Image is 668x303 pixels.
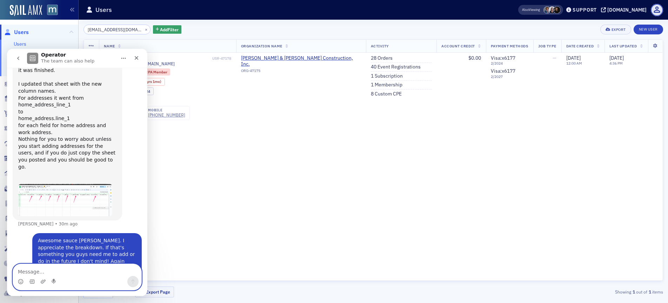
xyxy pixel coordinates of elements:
div: [PERSON_NAME] • 30m ago [11,173,71,177]
span: [DATE] [609,55,624,61]
a: Events & Products [4,95,61,103]
button: Export Page [135,286,174,297]
span: Organization Name [241,44,282,48]
span: Visa : x6177 [491,55,515,61]
a: [PERSON_NAME] & [PERSON_NAME] Construction, Inc. [241,55,361,67]
time: 12:00 AM [566,61,582,66]
a: 1 Subscription [371,73,403,79]
a: Users [4,28,29,36]
h1: Users [95,6,112,14]
textarea: Message… [6,215,134,227]
a: Reports [4,170,34,177]
span: $0.00 [468,55,481,61]
a: 1 Membership [371,82,402,88]
span: Add Filter [160,26,179,33]
a: Finance [4,259,34,267]
a: 8 Custom CPE [371,91,402,97]
a: Users [14,41,26,47]
span: Users [14,28,29,36]
span: 2 / 2027 [491,74,528,79]
div: ORG-47175 [241,68,361,75]
span: Chris Dougherty [543,6,551,14]
span: CPA Member [146,70,167,74]
time: 4:36 PM [609,61,623,66]
button: Export [600,25,631,34]
span: Last Updated [609,44,637,48]
a: View Homepage [42,5,58,17]
button: Upload attachment [33,230,39,236]
div: USR-47178 [144,56,231,61]
span: Payment Methods [491,44,528,48]
a: Automations [4,245,47,252]
span: [DATE] [566,55,581,61]
a: Registrations [4,125,48,132]
button: Send a message… [120,227,132,238]
a: E-Learning [4,230,41,237]
span: Activity [371,44,389,48]
a: Connect [4,275,35,282]
div: Showing out of items [475,289,663,295]
span: — [553,55,556,61]
button: Gif picker [22,230,28,236]
a: Orders [4,110,31,118]
div: user says… [6,184,135,236]
span: Lauren McDonough [553,6,561,14]
span: Visa : x6177 [491,68,515,74]
a: Content [4,200,34,208]
strong: 1 [647,289,652,295]
span: Kelly Brown [548,6,556,14]
div: [DOMAIN_NAME] [607,7,647,13]
a: Tasks [4,215,29,222]
button: × [143,26,149,32]
a: New User [634,25,663,34]
input: Search… [83,25,151,34]
div: Support [573,7,597,13]
div: Awesome sauce [PERSON_NAME]. I appreciate the breakdown. If that's something you guys need me to ... [25,184,135,227]
a: Exports [4,290,34,297]
div: Awesome sauce [PERSON_NAME]. I appreciate the breakdown. If that's something you guys need me to ... [31,189,129,223]
img: SailAMX [10,5,42,16]
span: 2 / 2024 [491,61,528,66]
a: Organizations [4,80,49,87]
span: Viewing [522,7,540,12]
div: Also [522,7,529,12]
a: Subscriptions [4,140,49,147]
img: SailAMX [47,5,58,15]
button: AddFilter [153,25,182,34]
button: Start recording [45,230,50,236]
a: Email Marketing [4,185,56,192]
span: Job Type [538,44,556,48]
span: Account Credit [441,44,475,48]
span: Name [104,44,115,48]
a: [PHONE_NUMBER] [148,112,185,118]
span: Date Created [566,44,594,48]
a: 28 Orders [371,55,393,61]
a: Memberships [4,155,48,163]
div: Export [612,28,626,32]
button: [DOMAIN_NAME] [601,7,649,12]
div: mobile [148,108,185,112]
span: Coakley & Williams Construction, Inc. [241,55,361,67]
span: Profile [651,4,663,16]
iframe: Intercom live chat [7,49,147,296]
button: Emoji picker [11,230,16,236]
a: 40 Event Registrations [371,64,421,70]
strong: 1 [631,289,636,295]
